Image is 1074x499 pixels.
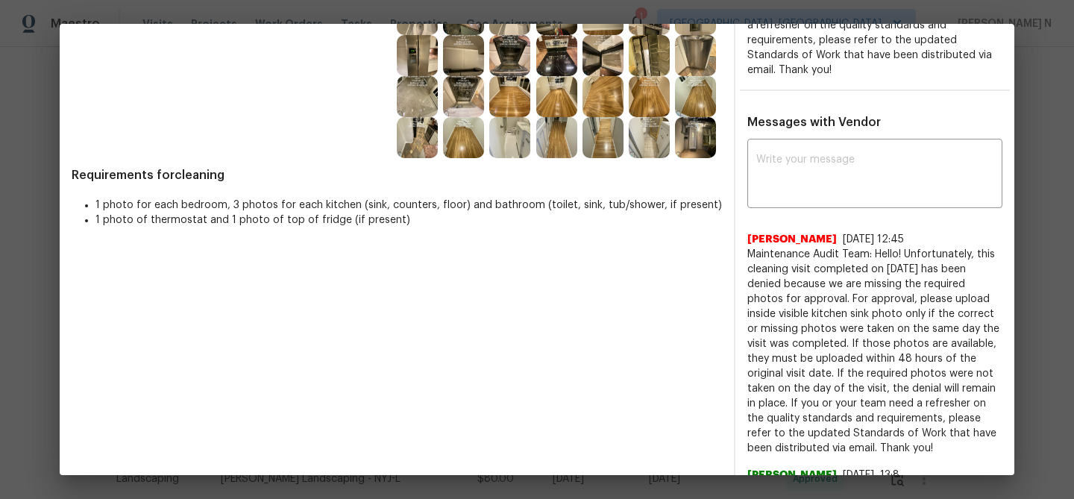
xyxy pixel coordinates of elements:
[843,470,899,480] span: [DATE], 13:8
[747,116,881,128] span: Messages with Vendor
[95,198,722,213] li: 1 photo for each bedroom, 3 photos for each kitchen (sink, counters, floor) and bathroom (toilet,...
[747,247,1002,456] span: Maintenance Audit Team: Hello! Unfortunately, this cleaning visit completed on [DATE] has been de...
[747,468,837,483] span: [PERSON_NAME]
[747,232,837,247] span: [PERSON_NAME]
[95,213,722,227] li: 1 photo of thermostat and 1 photo of top of fridge (if present)
[72,168,722,183] span: Requirements for cleaning
[843,234,904,245] span: [DATE] 12:45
